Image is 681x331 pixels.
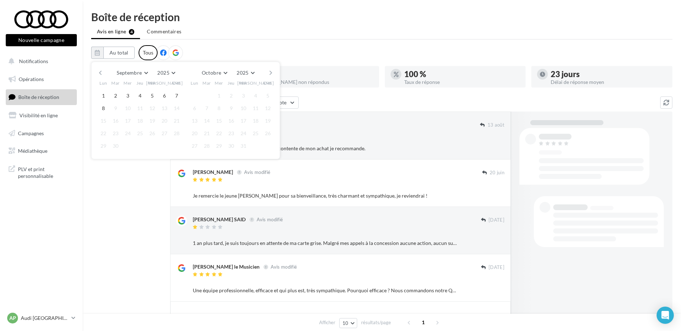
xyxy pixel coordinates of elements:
button: 2025 [234,68,257,78]
div: 1 an plus tard, je suis toujours en attente de ma carte grise. Malgré mes appels à la concession ... [193,240,458,247]
span: résultats/page [361,319,391,326]
a: Visibilité en ligne [4,108,78,123]
button: 5 [262,90,273,101]
span: Afficher [319,319,335,326]
button: 8 [98,103,109,114]
button: 22 [98,128,109,139]
div: Tous [139,45,158,60]
button: 4 [250,90,261,101]
div: [PERSON_NAME] non répondus [257,80,373,85]
span: Opérations [19,76,44,82]
span: Médiathèque [18,148,47,154]
span: 13 août [488,122,504,128]
button: Au total [103,47,135,59]
button: 13 [159,103,170,114]
div: Je remercie le jeune [PERSON_NAME] pour sa bienveillance, très charmant et sympathique, je revien... [193,192,458,199]
button: 29 [214,141,224,151]
button: 3 [122,90,133,101]
button: Nouvelle campagne [6,34,77,46]
button: 25 [250,128,261,139]
button: 17 [122,115,133,126]
button: 24 [122,128,133,139]
div: Open Intercom Messenger [657,307,674,324]
button: Notifications [4,54,75,69]
span: [DATE] [489,264,504,271]
button: 1 [98,90,109,101]
button: 26 [262,128,273,139]
button: 23 [226,128,237,139]
div: [PERSON_NAME] [193,169,233,176]
button: 27 [189,141,200,151]
span: Boîte de réception [18,94,59,100]
button: 2025 [154,68,178,78]
button: 15 [98,115,109,126]
div: Taux de réponse [404,80,520,85]
span: Mar [111,80,120,86]
button: 14 [201,115,212,126]
button: 30 [226,141,237,151]
span: Septembre [117,70,142,76]
button: 23 [110,128,121,139]
a: Campagnes [4,126,78,141]
button: 9 [110,103,121,114]
a: Boîte de réception [4,89,78,105]
button: 10 [238,103,249,114]
div: 23 jours [551,70,667,78]
button: Au total [91,47,135,59]
button: 8 [214,103,224,114]
span: Avis modifié [271,264,297,270]
button: 26 [147,128,158,139]
div: Une équipe professionnelle, efficace et qui plus est, très sympathique. Pourquoi efficace ? Nous ... [193,287,458,294]
span: Lun [191,80,199,86]
button: 18 [250,115,261,126]
span: AP [9,315,16,322]
button: 21 [171,115,182,126]
span: [PERSON_NAME] [146,80,183,86]
div: Délai de réponse moyen [551,80,667,85]
span: [PERSON_NAME] [237,80,274,86]
span: Mer [215,80,223,86]
button: 27 [159,128,170,139]
button: 6 [189,103,200,114]
button: 7 [171,90,182,101]
button: 2 [226,90,237,101]
button: 18 [135,115,145,126]
button: Octobre [199,68,230,78]
p: Audi [GEOGRAPHIC_DATA] [21,315,69,322]
span: 2025 [157,70,169,76]
span: Mer [123,80,132,86]
button: 13 [189,115,200,126]
button: 10 [339,318,358,328]
button: 1 [214,90,224,101]
button: 12 [147,103,158,114]
button: 25 [135,128,145,139]
button: 29 [98,141,109,151]
button: 3 [238,90,249,101]
span: 2025 [237,70,248,76]
div: 0 [257,70,373,78]
button: 21 [201,128,212,139]
span: 1 [418,317,429,328]
button: 19 [262,115,273,126]
button: 17 [238,115,249,126]
div: Boîte de réception [91,11,672,22]
button: 28 [201,141,212,151]
button: Septembre [114,68,150,78]
button: 16 [226,115,237,126]
div: [PERSON_NAME] SAID [193,216,246,223]
button: 31 [238,141,249,151]
button: 22 [214,128,224,139]
span: 20 juin [490,170,504,176]
button: 20 [159,115,170,126]
button: 10 [122,103,133,114]
button: 15 [214,115,224,126]
span: Avis modifié [257,217,283,222]
button: 20 [189,128,200,139]
div: [PERSON_NAME] le Musicien [193,263,260,270]
a: AP Audi [GEOGRAPHIC_DATA] [6,311,77,325]
a: Opérations [4,72,78,87]
button: 6 [159,90,170,101]
button: 12 [262,103,273,114]
button: 4 [135,90,145,101]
